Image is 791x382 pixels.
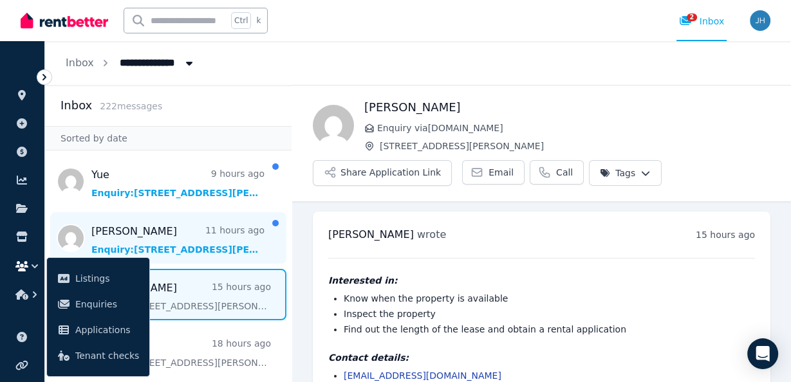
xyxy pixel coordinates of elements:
[696,230,755,240] time: 15 hours ago
[589,160,662,186] button: Tags
[679,15,724,28] div: Inbox
[91,337,271,369] a: Jinda18 hours agoEnquiry:[STREET_ADDRESS][PERSON_NAME].
[313,160,452,186] button: Share Application Link
[600,167,635,179] span: Tags
[747,338,778,369] div: Open Intercom Messenger
[462,160,525,185] a: Email
[328,228,414,241] span: [PERSON_NAME]
[75,348,139,363] span: Tenant checks
[530,160,584,185] a: Call
[344,370,501,381] a: [EMAIL_ADDRESS][DOMAIN_NAME]
[256,15,261,26] span: k
[91,224,265,256] a: [PERSON_NAME]11 hours agoEnquiry:[STREET_ADDRESS][PERSON_NAME].
[52,343,144,368] a: Tenant checks
[687,14,697,21] span: 2
[417,228,446,241] span: wrote
[91,280,271,313] a: [PERSON_NAME]15 hours agoEnquiry:[STREET_ADDRESS][PERSON_NAME].
[91,167,265,199] a: Yue9 hours agoEnquiry:[STREET_ADDRESS][PERSON_NAME].
[344,292,755,305] li: Know when the property is available
[489,166,514,179] span: Email
[45,41,216,85] nav: Breadcrumb
[328,351,755,364] h4: Contact details:
[556,166,573,179] span: Call
[52,266,144,291] a: Listings
[52,317,144,343] a: Applications
[380,140,770,152] span: [STREET_ADDRESS][PERSON_NAME]
[328,274,755,287] h4: Interested in:
[75,296,139,312] span: Enquiries
[66,57,94,69] a: Inbox
[21,11,108,30] img: RentBetter
[52,291,144,317] a: Enquiries
[364,98,770,116] h1: [PERSON_NAME]
[75,322,139,338] span: Applications
[45,126,292,150] div: Sorted by date
[100,101,162,111] span: 222 message s
[377,122,770,134] span: Enquiry via [DOMAIN_NAME]
[75,271,139,286] span: Listings
[750,10,770,31] img: Serenity Stays Management Pty Ltd
[313,105,354,146] img: Holly
[344,323,755,336] li: Find out the length of the lease and obtain a rental application
[344,307,755,320] li: Inspect the property
[60,96,92,114] h2: Inbox
[231,12,251,29] span: Ctrl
